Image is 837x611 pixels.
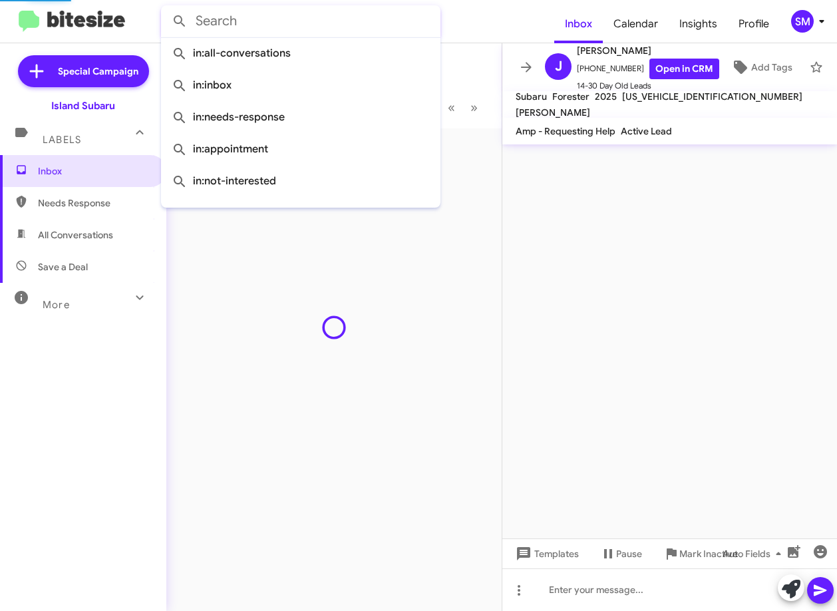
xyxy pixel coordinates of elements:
[440,94,486,121] nav: Page navigation example
[554,5,603,43] a: Inbox
[18,55,149,87] a: Special Campaign
[780,10,822,33] button: SM
[516,91,547,102] span: Subaru
[621,125,672,137] span: Active Lead
[38,228,113,242] span: All Conversations
[172,37,430,69] span: in:all-conversations
[43,299,70,311] span: More
[440,94,463,121] button: Previous
[791,10,814,33] div: SM
[728,5,780,43] a: Profile
[552,91,589,102] span: Forester
[38,260,88,274] span: Save a Deal
[589,542,653,566] button: Pause
[712,542,797,566] button: Auto Fields
[462,94,486,121] button: Next
[172,133,430,165] span: in:appointment
[555,56,562,77] span: J
[58,65,138,78] span: Special Campaign
[516,125,615,137] span: Amp - Requesting Help
[448,99,455,116] span: «
[577,43,719,59] span: [PERSON_NAME]
[719,55,803,79] button: Add Tags
[172,197,430,229] span: in:sold-verified
[51,99,115,112] div: Island Subaru
[513,542,579,566] span: Templates
[161,5,440,37] input: Search
[653,542,749,566] button: Mark Inactive
[649,59,719,79] a: Open in CRM
[38,164,151,178] span: Inbox
[751,55,792,79] span: Add Tags
[577,79,719,93] span: 14-30 Day Old Leads
[172,101,430,133] span: in:needs-response
[172,69,430,101] span: in:inbox
[516,106,590,118] span: [PERSON_NAME]
[603,5,669,43] a: Calendar
[622,91,802,102] span: [US_VEHICLE_IDENTIFICATION_NUMBER]
[595,91,617,102] span: 2025
[502,542,589,566] button: Templates
[616,542,642,566] span: Pause
[723,542,786,566] span: Auto Fields
[470,99,478,116] span: »
[679,542,738,566] span: Mark Inactive
[38,196,151,210] span: Needs Response
[43,134,81,146] span: Labels
[669,5,728,43] a: Insights
[172,165,430,197] span: in:not-interested
[577,59,719,79] span: [PHONE_NUMBER]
